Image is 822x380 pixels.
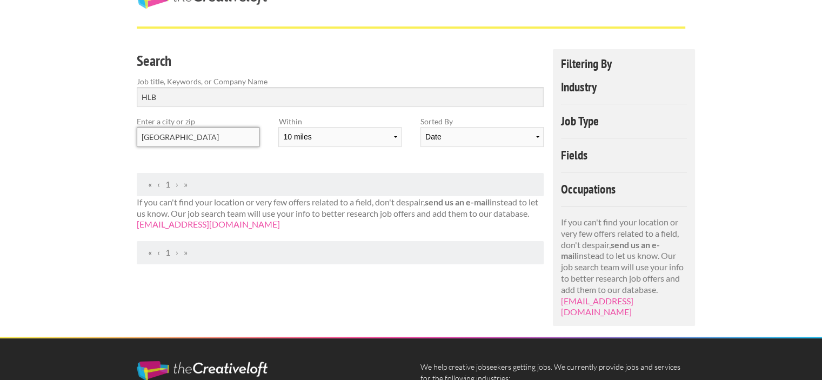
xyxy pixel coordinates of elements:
[561,149,687,161] h4: Fields
[425,197,490,207] strong: send us an e-mail
[137,76,544,87] label: Job title, Keywords, or Company Name
[176,179,178,189] span: Next Page
[137,219,280,229] a: [EMAIL_ADDRESS][DOMAIN_NAME]
[165,247,170,257] a: Page 1
[148,247,152,257] span: First Page
[561,217,687,318] p: If you can't find your location or very few offers related to a field, don't despair, instead to ...
[137,51,544,71] h3: Search
[148,179,152,189] span: First Page
[137,87,544,107] input: Search
[561,115,687,127] h4: Job Type
[165,179,170,189] a: Page 1
[561,81,687,93] h4: Industry
[420,127,543,147] select: Sort results by
[420,116,543,127] label: Sorted By
[184,179,188,189] span: Last Page, Page 0
[561,296,633,317] a: [EMAIL_ADDRESS][DOMAIN_NAME]
[561,183,687,195] h4: Occupations
[157,179,160,189] span: Previous Page
[137,197,544,230] p: If you can't find your location or very few offers related to a field, don't despair, instead to ...
[278,116,401,127] label: Within
[561,57,687,70] h4: Filtering By
[561,239,660,261] strong: send us an e-mail
[137,116,259,127] label: Enter a city or zip
[157,247,160,257] span: Previous Page
[184,247,188,257] span: Last Page, Page 0
[176,247,178,257] span: Next Page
